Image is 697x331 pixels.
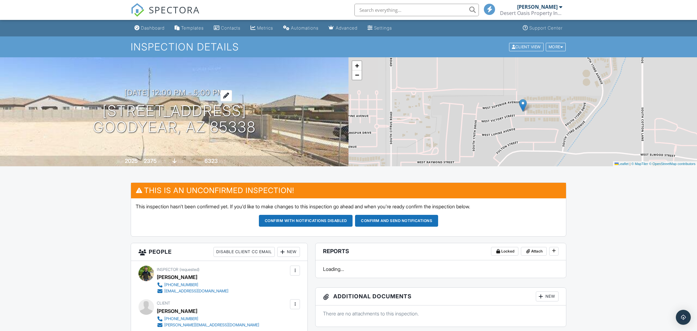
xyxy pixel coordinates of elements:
[291,25,319,31] div: Automations
[355,215,438,227] button: Confirm and send notifications
[149,3,200,16] span: SPECTORA
[213,247,275,257] div: Disable Client CC Email
[221,25,241,31] div: Contacts
[164,316,198,321] div: [PHONE_NUMBER]
[157,288,228,294] a: [EMAIL_ADDRESS][DOMAIN_NAME]
[529,25,563,31] div: Support Center
[259,215,353,227] button: Confirm with notifications disabled
[131,41,566,52] h1: Inspection Details
[374,25,392,31] div: Settings
[178,159,185,164] span: slab
[281,22,321,34] a: Automations (Basic)
[132,22,167,34] a: Dashboard
[157,272,197,282] div: [PERSON_NAME]
[125,158,138,164] div: 2025
[323,310,559,317] p: There are no attachments to this inspection.
[144,158,157,164] div: 2375
[277,247,300,257] div: New
[190,159,203,164] span: Lot Size
[536,291,559,301] div: New
[546,43,566,51] div: More
[629,162,630,166] span: |
[181,25,204,31] div: Templates
[124,88,224,97] h3: [DATE] 12:00 pm - 5:00 pm
[131,8,200,21] a: SPECTORA
[219,159,227,164] span: sq.ft.
[500,10,562,16] div: Desert Oasis Property Inspections
[326,22,360,34] a: Advanced
[676,310,691,325] div: Open Intercom Messenger
[211,22,243,34] a: Contacts
[365,22,395,34] a: Settings
[172,22,206,34] a: Templates
[136,203,561,210] p: This inspection hasn't been confirmed yet. If you'd like to make changes to this inspection go ah...
[157,282,228,288] a: [PHONE_NUMBER]
[615,162,629,166] a: Leaflet
[157,306,197,316] div: [PERSON_NAME]
[157,322,259,328] a: [PERSON_NAME][EMAIL_ADDRESS][DOMAIN_NAME]
[157,267,178,272] span: Inspector
[257,25,273,31] div: Metrics
[180,267,199,272] span: (requested)
[649,162,695,166] a: © OpenStreetMap contributors
[131,183,566,198] h3: This is an Unconfirmed Inspection!
[336,25,358,31] div: Advanced
[164,323,259,328] div: [PERSON_NAME][EMAIL_ADDRESS][DOMAIN_NAME]
[352,70,362,80] a: Zoom out
[509,43,544,51] div: Client View
[141,25,165,31] div: Dashboard
[117,159,124,164] span: Built
[508,44,545,49] a: Client View
[164,289,228,294] div: [EMAIL_ADDRESS][DOMAIN_NAME]
[204,158,218,164] div: 6323
[93,103,256,136] h1: [STREET_ADDRESS] Goodyear, AZ 85338
[157,301,170,305] span: Client
[131,243,307,261] h3: People
[631,162,648,166] a: © MapTiler
[517,4,558,10] div: [PERSON_NAME]
[248,22,276,34] a: Metrics
[316,288,566,305] h3: Additional Documents
[158,159,166,164] span: sq. ft.
[164,282,198,287] div: [PHONE_NUMBER]
[355,62,359,69] span: +
[520,22,565,34] a: Support Center
[352,61,362,70] a: Zoom in
[354,4,479,16] input: Search everything...
[519,99,527,112] img: Marker
[131,3,144,17] img: The Best Home Inspection Software - Spectora
[157,316,259,322] a: [PHONE_NUMBER]
[355,71,359,79] span: −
